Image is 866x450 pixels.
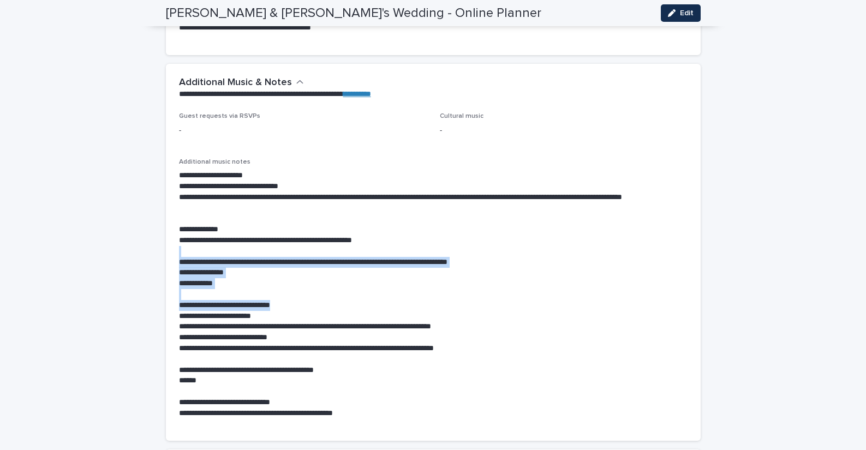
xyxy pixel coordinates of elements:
[661,4,701,22] button: Edit
[179,77,304,89] button: Additional Music & Notes
[166,5,541,21] h2: [PERSON_NAME] & [PERSON_NAME]'s Wedding - Online Planner
[179,159,250,165] span: Additional music notes
[179,125,427,136] p: -
[440,113,483,119] span: Cultural music
[179,113,260,119] span: Guest requests via RSVPs
[440,125,688,136] p: -
[680,9,694,17] span: Edit
[179,77,292,89] h2: Additional Music & Notes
